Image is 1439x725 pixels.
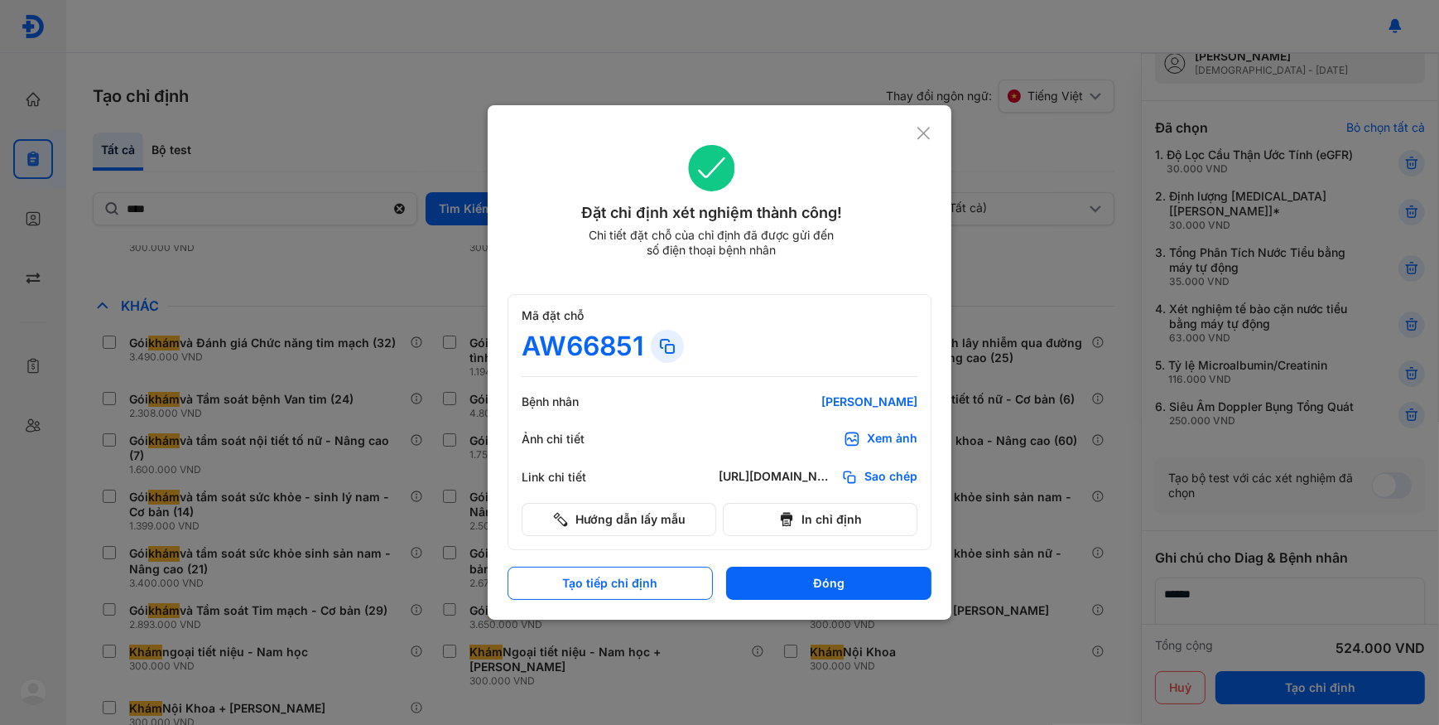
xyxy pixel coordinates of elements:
button: Đóng [726,567,931,600]
div: Link chi tiết [522,470,621,485]
div: [URL][DOMAIN_NAME] [719,469,835,486]
div: Xem ảnh [867,431,917,447]
div: Đặt chỉ định xét nghiệm thành công! [508,201,916,225]
button: In chỉ định [723,503,917,536]
div: Bệnh nhân [522,394,621,409]
div: [PERSON_NAME] [719,394,917,409]
div: Ảnh chi tiết [522,432,621,447]
button: Tạo tiếp chỉ định [508,567,713,600]
div: AW66851 [522,330,644,363]
button: Hướng dẫn lấy mẫu [522,503,716,536]
span: Sao chép [864,469,917,486]
div: Mã đặt chỗ [522,308,917,323]
div: Chi tiết đặt chỗ của chỉ định đã được gửi đến số điện thoại bệnh nhân [581,228,841,258]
